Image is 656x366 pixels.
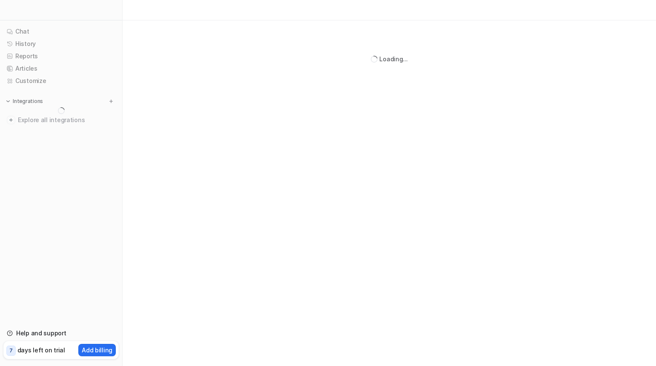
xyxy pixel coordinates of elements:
a: Reports [3,50,119,62]
p: Add billing [82,346,112,355]
a: Help and support [3,327,119,339]
p: 7 [9,347,13,355]
a: History [3,38,119,50]
a: Chat [3,26,119,37]
img: explore all integrations [7,116,15,124]
img: menu_add.svg [108,98,114,104]
button: Add billing [78,344,116,356]
a: Articles [3,63,119,74]
p: Integrations [13,98,43,105]
button: Integrations [3,97,46,106]
a: Explore all integrations [3,114,119,126]
img: expand menu [5,98,11,104]
div: Loading... [379,54,407,63]
a: Customize [3,75,119,87]
p: days left on trial [17,346,65,355]
span: Explore all integrations [18,113,115,127]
